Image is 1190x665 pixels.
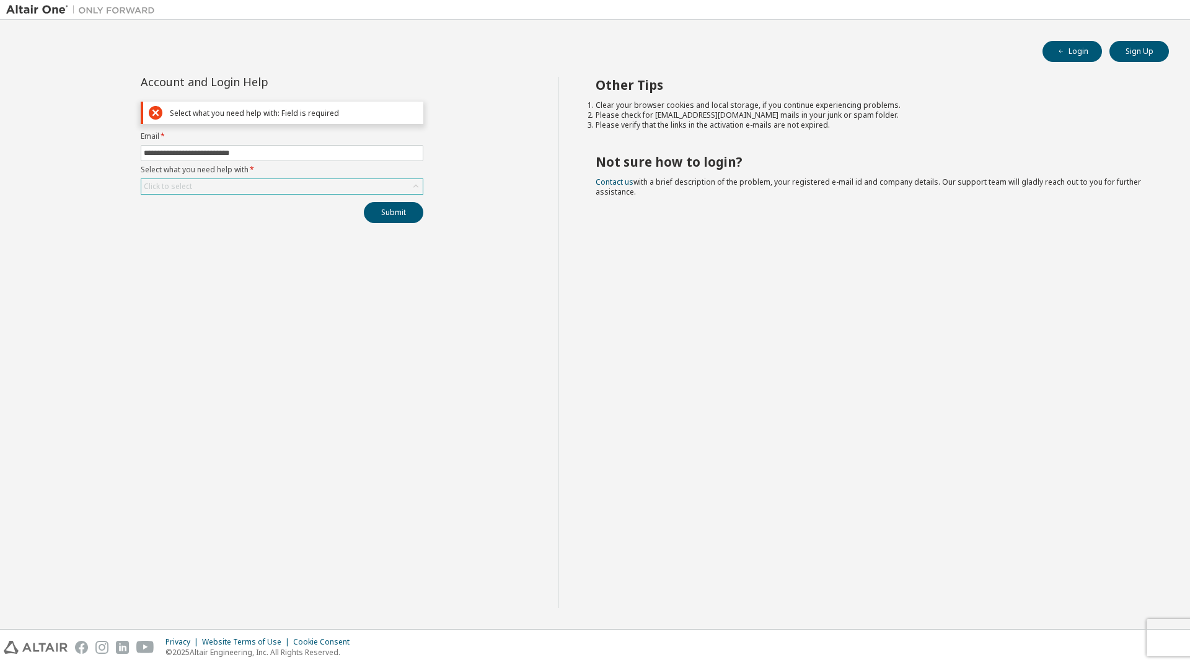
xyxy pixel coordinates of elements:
div: Account and Login Help [141,77,367,87]
div: Privacy [165,637,202,647]
button: Sign Up [1109,41,1169,62]
div: Click to select [141,179,423,194]
h2: Not sure how to login? [596,154,1147,170]
img: facebook.svg [75,641,88,654]
p: © 2025 Altair Engineering, Inc. All Rights Reserved. [165,647,357,658]
li: Please verify that the links in the activation e-mails are not expired. [596,120,1147,130]
img: linkedin.svg [116,641,129,654]
button: Submit [364,202,423,223]
label: Select what you need help with [141,165,423,175]
span: with a brief description of the problem, your registered e-mail id and company details. Our suppo... [596,177,1141,197]
li: Clear your browser cookies and local storage, if you continue experiencing problems. [596,100,1147,110]
img: altair_logo.svg [4,641,68,654]
img: youtube.svg [136,641,154,654]
img: Altair One [6,4,161,16]
div: Click to select [144,182,192,192]
li: Please check for [EMAIL_ADDRESS][DOMAIN_NAME] mails in your junk or spam folder. [596,110,1147,120]
button: Login [1042,41,1102,62]
h2: Other Tips [596,77,1147,93]
div: Cookie Consent [293,637,357,647]
div: Website Terms of Use [202,637,293,647]
label: Email [141,131,423,141]
img: instagram.svg [95,641,108,654]
div: Select what you need help with: Field is required [170,108,418,118]
a: Contact us [596,177,633,187]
